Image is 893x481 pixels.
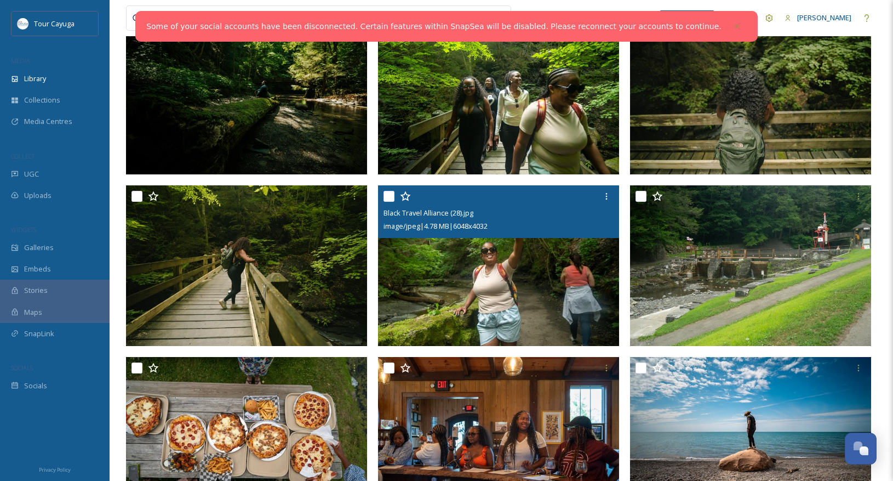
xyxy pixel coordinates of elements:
[24,169,39,179] span: UGC
[383,221,488,231] span: image/jpeg | 4.78 MB | 6048 x 4032
[24,95,60,105] span: Collections
[24,242,54,253] span: Galleries
[24,285,48,296] span: Stories
[11,364,33,372] span: SOCIALS
[126,185,367,347] img: Black Travel Alliance (29).jpg
[24,264,51,274] span: Embeds
[630,185,871,347] img: Black Travel Alliance (27).jpg
[24,381,47,391] span: Socials
[126,13,367,174] img: Black Travel Alliance (32).jpg
[11,152,35,160] span: COLLECT
[39,462,71,476] a: Privacy Policy
[24,190,51,201] span: Uploads
[378,13,619,174] img: Black Travel Alliance (31).jpg
[24,73,46,84] span: Library
[24,116,72,127] span: Media Centres
[383,208,473,218] span: Black Travel Alliance (28).jpg
[11,56,30,65] span: MEDIA
[779,7,857,29] a: [PERSON_NAME]
[24,307,42,318] span: Maps
[146,21,722,32] a: Some of your social accounts have been disconnected. Certain features within SnapSea will be disa...
[34,19,75,29] span: Tour Cayuga
[152,6,421,30] input: Search your library
[11,225,36,234] span: WIDGETS
[18,18,28,29] img: download.jpeg
[630,13,871,174] img: Black Travel Alliance (30).jpg
[797,13,851,22] span: [PERSON_NAME]
[24,329,54,339] span: SnapLink
[660,10,714,26] a: What's New
[845,433,877,465] button: Open Chat
[39,466,71,473] span: Privacy Policy
[378,185,619,347] img: Black Travel Alliance (28).jpg
[441,7,505,29] a: View all files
